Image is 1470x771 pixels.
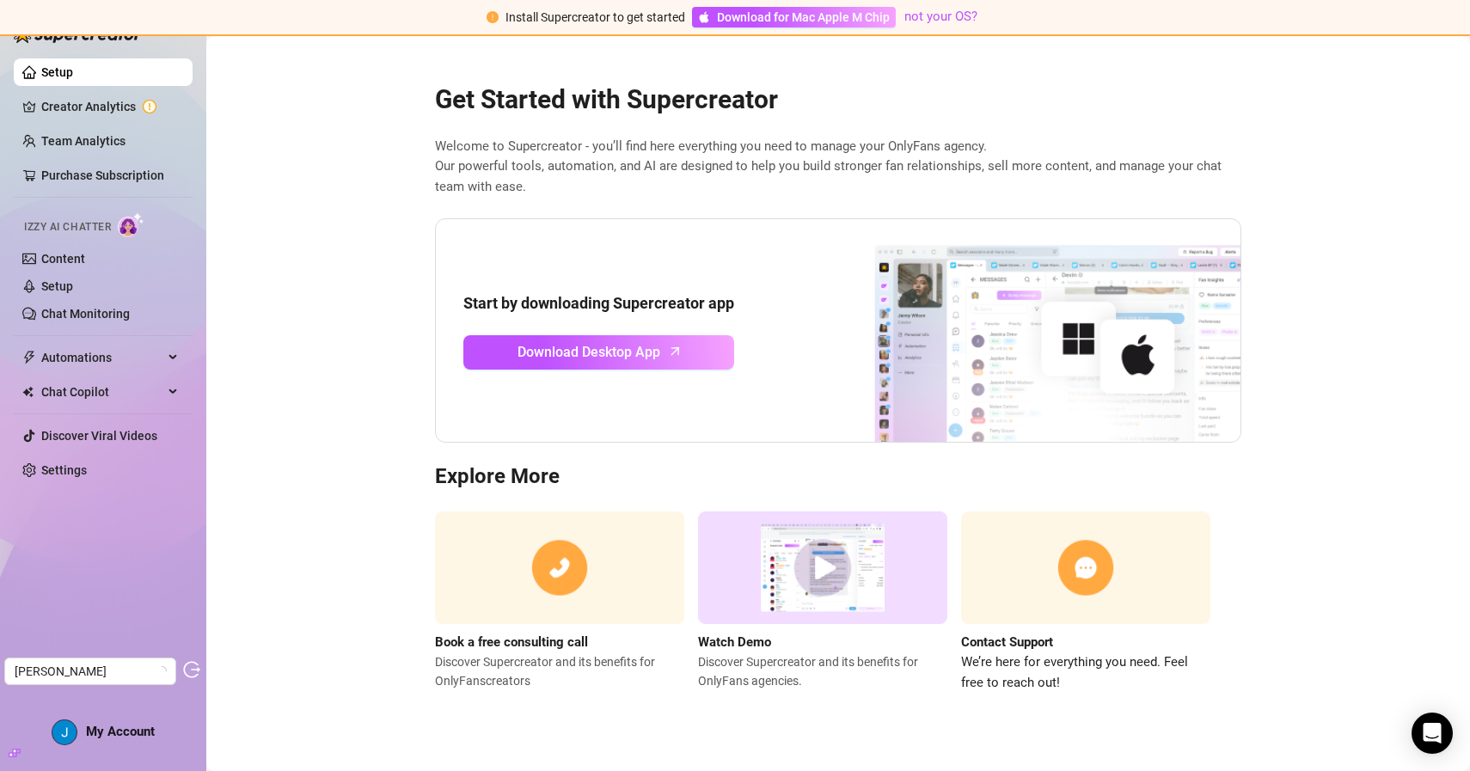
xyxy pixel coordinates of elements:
span: We’re here for everything you need. Feel free to reach out! [961,652,1210,693]
a: Download Desktop Apparrow-up [463,335,734,370]
span: Download for Mac Apple M Chip [717,8,890,27]
a: Book a free consulting callDiscover Supercreator and its benefits for OnlyFanscreators [435,511,684,693]
span: Automations [41,344,163,371]
span: logout [183,661,200,678]
span: thunderbolt [22,351,36,364]
a: Download for Mac Apple M Chip [692,7,896,28]
div: Open Intercom Messenger [1412,713,1453,754]
a: Setup [41,65,73,79]
span: Jasmine Flaviano [15,658,166,684]
a: not your OS? [904,9,977,24]
span: Download Desktop App [518,341,660,363]
span: My Account [86,724,155,739]
span: exclamation-circle [487,11,499,23]
span: loading [155,664,168,678]
img: Chat Copilot [22,386,34,398]
a: Content [41,252,85,266]
img: AI Chatter [118,212,144,237]
a: Settings [41,463,87,477]
strong: Watch Demo [698,634,771,650]
img: download app [811,219,1240,443]
span: arrow-up [665,341,685,361]
a: Discover Viral Videos [41,429,157,443]
span: Welcome to Supercreator - you’ll find here everything you need to manage your OnlyFans agency. Ou... [435,137,1241,198]
img: supercreator demo [698,511,947,624]
a: Creator Analytics exclamation-circle [41,93,179,120]
h3: Explore More [435,463,1241,491]
span: Izzy AI Chatter [24,219,111,236]
a: Team Analytics [41,134,126,148]
strong: Book a free consulting call [435,634,588,650]
a: Chat Monitoring [41,307,130,321]
span: Install Supercreator to get started [505,10,685,24]
a: Purchase Subscription [41,168,164,182]
strong: Start by downloading Supercreator app [463,294,734,312]
h2: Get Started with Supercreator [435,83,1241,116]
span: build [9,747,21,759]
span: Discover Supercreator and its benefits for OnlyFans agencies. [698,652,947,690]
img: ACg8ocJs9BDtQEOW8q6__Nb42afoZRH010b4M-djCV-XXb5OvWoe3Q=s96-c [52,720,77,744]
strong: Contact Support [961,634,1053,650]
span: Chat Copilot [41,378,163,406]
a: Setup [41,279,73,293]
img: consulting call [435,511,684,624]
img: contact support [961,511,1210,624]
span: apple [698,11,710,23]
a: Watch DemoDiscover Supercreator and its benefits for OnlyFans agencies. [698,511,947,693]
span: Discover Supercreator and its benefits for OnlyFans creators [435,652,684,690]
